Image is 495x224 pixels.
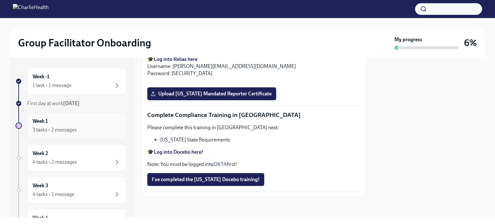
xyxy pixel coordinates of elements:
a: Week -11 task • 1 message [15,68,126,95]
a: Week 34 tasks • 1 message [15,177,126,204]
img: CharlieHealth [13,4,49,14]
h6: Week 4 [33,214,48,221]
a: Log into Relias here [154,56,198,62]
a: OKTA [214,161,227,167]
div: 4 tasks • 2 messages [33,159,77,166]
p: Complete Compliance Training in [GEOGRAPHIC_DATA] [147,111,361,119]
h6: Week 1 [33,118,48,125]
a: Week 13 tasks • 2 messages [15,112,126,139]
a: Log into Docebo here! [154,149,203,155]
strong: My progress [394,36,422,43]
h6: Week -1 [33,73,49,80]
strong: [DATE] [63,100,80,106]
p: 🎓 Username: [PERSON_NAME][EMAIL_ADDRESS][DOMAIN_NAME] Password: [SECURITY_DATA] [147,56,361,77]
div: 4 tasks • 1 message [33,191,74,198]
div: 1 task • 1 message [33,82,72,89]
div: 3 tasks • 2 messages [33,126,77,133]
span: Upload [US_STATE] Mandated Reporter Certificate [152,91,272,97]
li: [US_STATE] State Requirements [160,136,361,143]
h2: Group Facilitator Onboarding [18,36,151,49]
a: Week 24 tasks • 2 messages [15,144,126,171]
p: Note: You must be logged into first! [147,161,361,168]
a: First day at work[DATE] [15,100,126,107]
label: Upload [US_STATE] Mandated Reporter Certificate [147,87,276,100]
p: 🎓 [147,149,361,156]
span: I've completed the [US_STATE] Docebo training! [152,176,260,183]
h6: Week 2 [33,150,48,157]
h3: 6% [464,37,477,49]
p: Please complete this training in [GEOGRAPHIC_DATA] next: [147,124,361,131]
span: First day at work [27,100,80,106]
button: I've completed the [US_STATE] Docebo training! [147,173,264,186]
h6: Week 3 [33,182,48,189]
